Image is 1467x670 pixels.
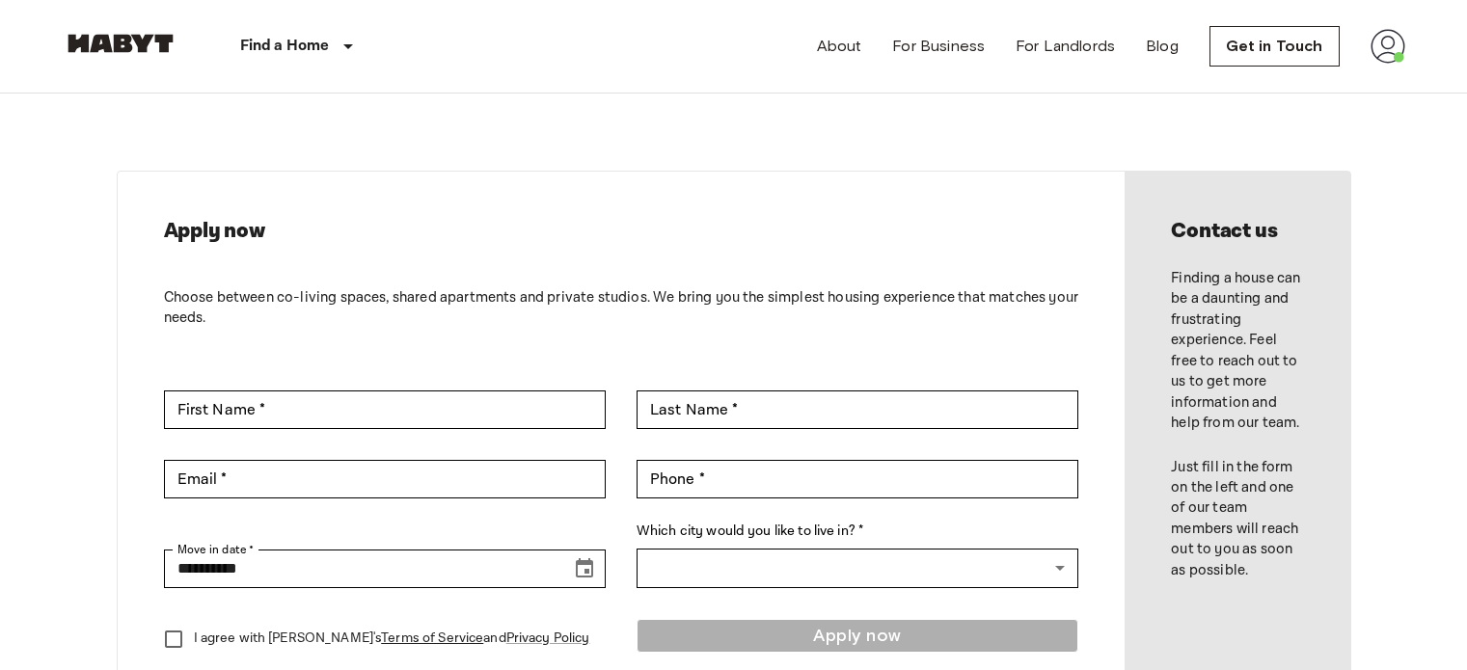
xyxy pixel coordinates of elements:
[1171,268,1303,434] p: Finding a house can be a daunting and frustrating experience. Feel free to reach out to us to get...
[1171,457,1303,581] p: Just fill in the form on the left and one of our team members will reach out to you as soon as po...
[164,287,1079,329] p: Choose between co-living spaces, shared apartments and private studios. We bring you the simplest...
[177,541,255,558] label: Move in date
[1146,35,1179,58] a: Blog
[506,630,590,647] a: Privacy Policy
[892,35,985,58] a: For Business
[1371,29,1405,64] img: avatar
[164,218,1079,245] h2: Apply now
[1209,26,1340,67] a: Get in Touch
[240,35,330,58] p: Find a Home
[381,630,483,647] a: Terms of Service
[63,34,178,53] img: Habyt
[194,629,590,649] p: I agree with [PERSON_NAME]'s and
[565,549,604,588] button: Choose date, selected date is Sep 19, 2025
[1171,218,1303,245] h2: Contact us
[637,522,1078,542] label: Which city would you like to live in? *
[1016,35,1115,58] a: For Landlords
[817,35,862,58] a: About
